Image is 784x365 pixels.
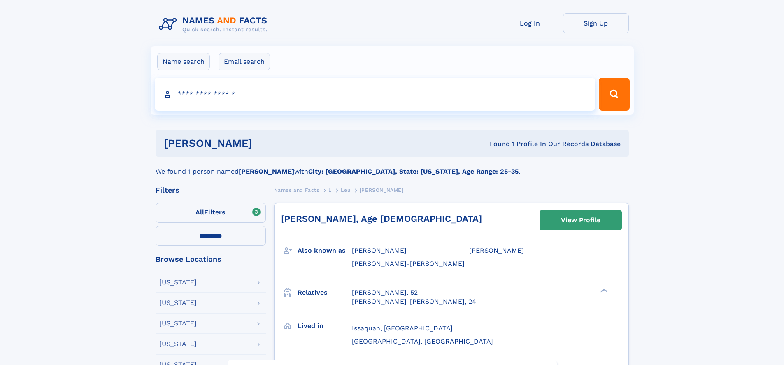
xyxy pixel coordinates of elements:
a: [PERSON_NAME], Age [DEMOGRAPHIC_DATA] [281,214,482,224]
span: L [328,187,332,193]
div: [US_STATE] [159,341,197,347]
a: [PERSON_NAME]-[PERSON_NAME], 24 [352,297,476,306]
input: search input [155,78,596,111]
h3: Also known as [298,244,352,258]
a: Sign Up [563,13,629,33]
h3: Lived in [298,319,352,333]
a: L [328,185,332,195]
span: [PERSON_NAME] [352,246,407,254]
span: [PERSON_NAME] [360,187,404,193]
div: Found 1 Profile In Our Records Database [371,139,621,149]
label: Filters [156,203,266,223]
div: [US_STATE] [159,300,197,306]
div: We found 1 person named with . [156,157,629,177]
h1: [PERSON_NAME] [164,138,371,149]
div: ❯ [598,288,608,293]
div: Filters [156,186,266,194]
a: [PERSON_NAME], 52 [352,288,418,297]
img: Logo Names and Facts [156,13,274,35]
button: Search Button [599,78,629,111]
div: View Profile [561,211,600,230]
span: Issaquah, [GEOGRAPHIC_DATA] [352,324,453,332]
div: [US_STATE] [159,279,197,286]
a: View Profile [540,210,621,230]
h3: Relatives [298,286,352,300]
span: [GEOGRAPHIC_DATA], [GEOGRAPHIC_DATA] [352,337,493,345]
a: Log In [497,13,563,33]
span: Leu [341,187,350,193]
a: Leu [341,185,350,195]
span: All [195,208,204,216]
label: Name search [157,53,210,70]
b: City: [GEOGRAPHIC_DATA], State: [US_STATE], Age Range: 25-35 [308,167,519,175]
span: [PERSON_NAME]-[PERSON_NAME] [352,260,465,267]
b: [PERSON_NAME] [239,167,294,175]
span: [PERSON_NAME] [469,246,524,254]
label: Email search [219,53,270,70]
a: Names and Facts [274,185,319,195]
div: Browse Locations [156,256,266,263]
div: [US_STATE] [159,320,197,327]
